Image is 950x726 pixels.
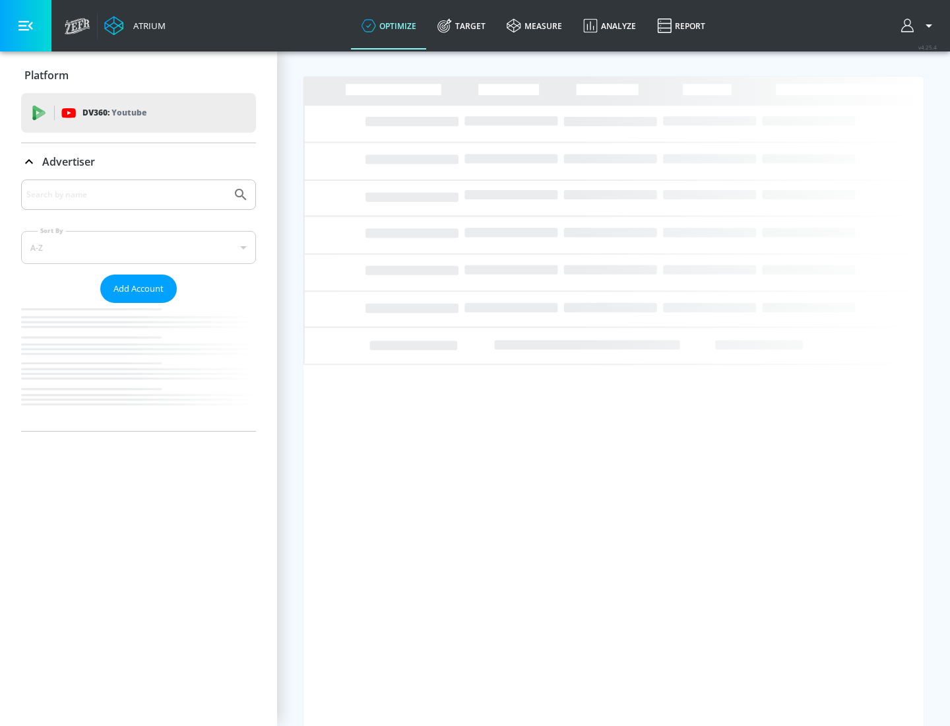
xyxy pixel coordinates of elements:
[113,281,164,296] span: Add Account
[21,93,256,133] div: DV360: Youtube
[128,20,166,32] div: Atrium
[21,57,256,94] div: Platform
[21,143,256,180] div: Advertiser
[351,2,427,49] a: optimize
[647,2,716,49] a: Report
[111,106,146,119] p: Youtube
[24,68,69,82] p: Platform
[21,303,256,431] nav: list of Advertiser
[42,154,95,169] p: Advertiser
[427,2,496,49] a: Target
[26,186,226,203] input: Search by name
[496,2,573,49] a: measure
[104,16,166,36] a: Atrium
[21,180,256,431] div: Advertiser
[38,226,66,235] label: Sort By
[573,2,647,49] a: Analyze
[21,231,256,264] div: A-Z
[918,44,937,51] span: v 4.25.4
[82,106,146,120] p: DV360:
[100,275,177,303] button: Add Account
